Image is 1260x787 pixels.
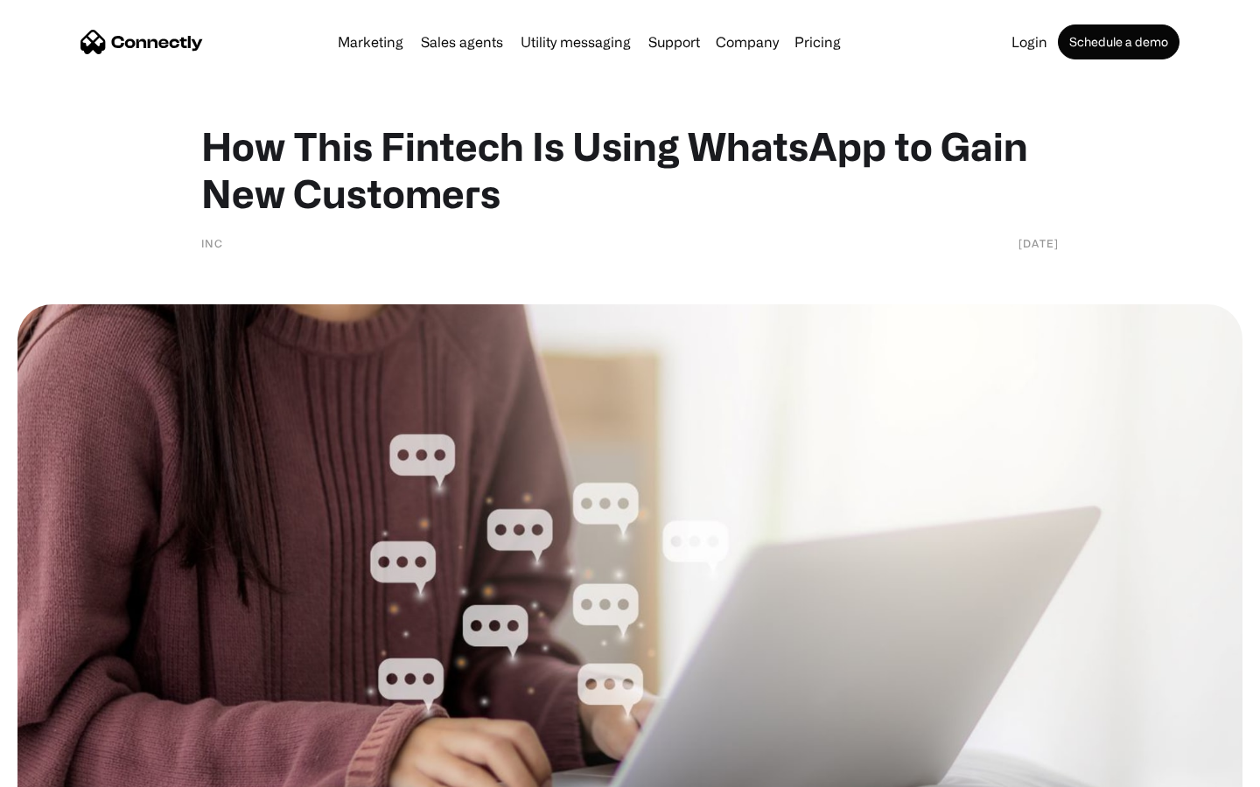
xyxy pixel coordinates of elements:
[1058,24,1179,59] a: Schedule a demo
[514,35,638,49] a: Utility messaging
[710,30,784,54] div: Company
[641,35,707,49] a: Support
[80,29,203,55] a: home
[414,35,510,49] a: Sales agents
[1018,234,1059,252] div: [DATE]
[787,35,848,49] a: Pricing
[331,35,410,49] a: Marketing
[35,756,105,781] ul: Language list
[716,30,779,54] div: Company
[17,756,105,781] aside: Language selected: English
[201,234,223,252] div: INC
[1004,35,1054,49] a: Login
[201,122,1059,217] h1: How This Fintech Is Using WhatsApp to Gain New Customers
